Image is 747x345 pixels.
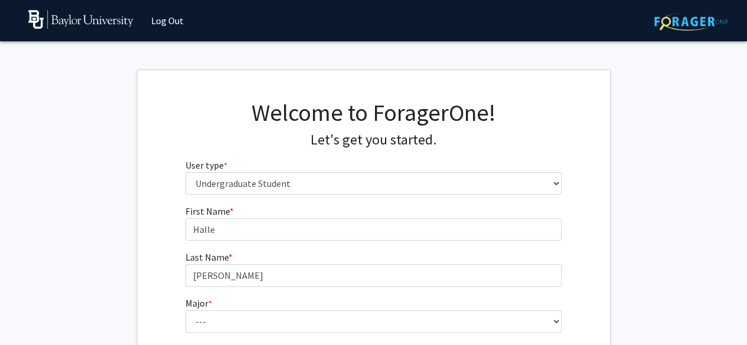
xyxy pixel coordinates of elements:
[28,10,134,29] img: Baylor University Logo
[185,296,212,310] label: Major
[185,251,229,263] span: Last Name
[654,12,728,31] img: ForagerOne Logo
[185,205,230,217] span: First Name
[185,98,562,127] h1: Welcome to ForagerOne!
[185,132,562,149] h4: Let's get you started.
[185,158,227,172] label: User type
